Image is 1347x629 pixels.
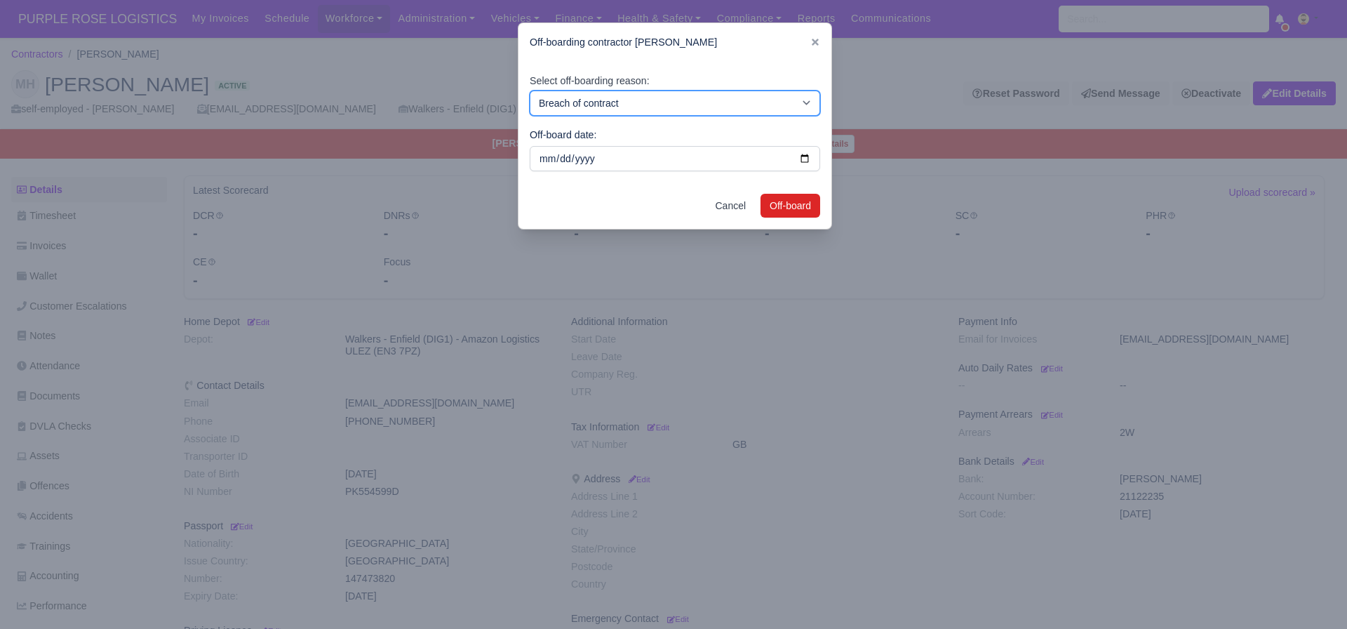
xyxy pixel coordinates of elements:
label: Off-board date: [530,127,596,143]
div: Off-boarding contractor [PERSON_NAME] [518,23,831,62]
iframe: Chat Widget [1094,466,1347,629]
button: Off-board [760,194,820,218]
label: Select off-boarding reason: [530,73,650,89]
a: Cancel [706,194,756,218]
